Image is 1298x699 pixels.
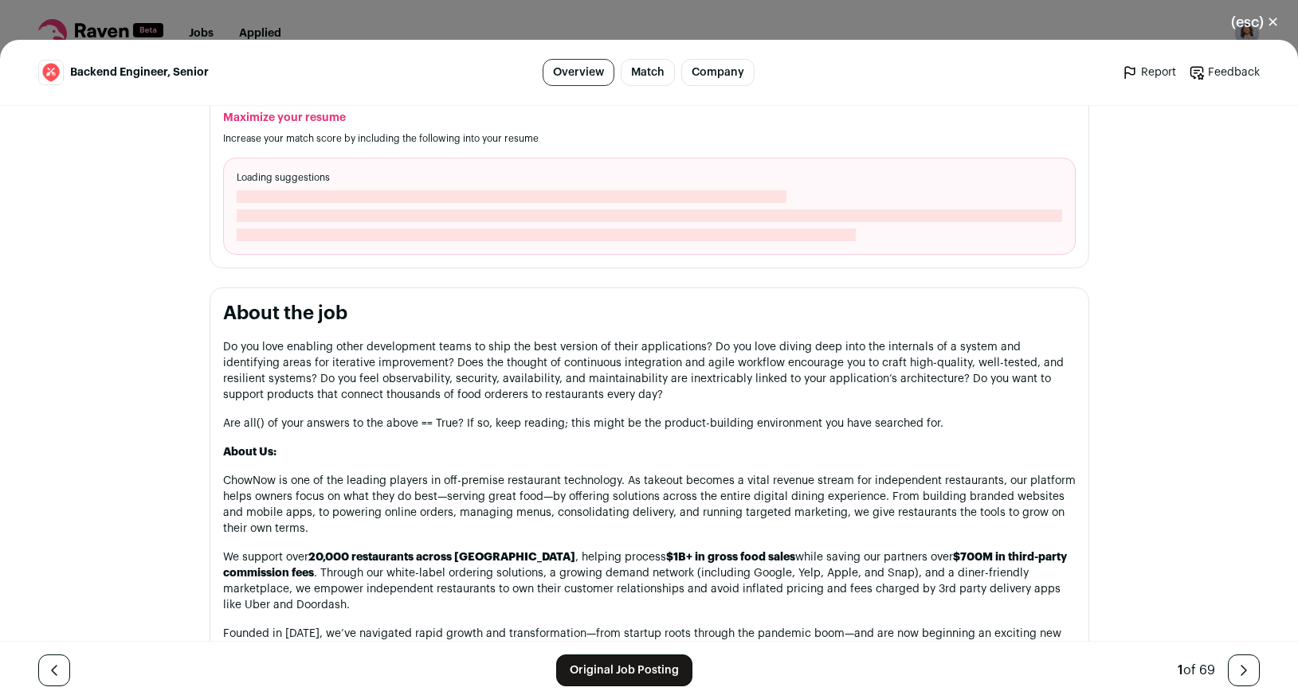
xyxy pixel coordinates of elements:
a: Company [681,59,755,86]
img: 30f2d7c96d74c59bb225f22fd607278207284c290477e370201cad183887230c.jpg [39,61,63,84]
strong: $700M in third-party commission fees [223,552,1067,579]
p: Founded in [DATE], we’ve navigated rapid growth and transformation—from startup roots through the... [223,626,1076,674]
a: Match [621,59,675,86]
span: 1 [1178,664,1183,677]
a: Feedback [1189,64,1260,80]
p: Do you love enabling other development teams to ship the best version of their applications? Do y... [223,339,1076,403]
a: Original Job Posting [556,654,692,686]
p: We support over , helping process while saving our partners over . Through our white-label orderi... [223,549,1076,613]
strong: 20,000 restaurants across [GEOGRAPHIC_DATA] [308,552,575,563]
strong: About Us: [223,447,276,458]
strong: $1B+ in gross food sales [666,552,795,563]
a: Overview [543,59,614,86]
span: Backend Engineer, Senior [70,64,209,80]
p: Are all() of your answers to the above == True? If so, keep reading; this might be the product-bu... [223,416,1076,432]
a: Report [1122,64,1176,80]
p: ChowNow is one of the leading players in off-premise restaurant technology. As takeout becomes a ... [223,473,1076,537]
h2: About the job [223,301,1076,326]
div: Loading suggestions [223,158,1076,255]
h2: Maximize your resume [223,110,1076,126]
button: Close modal [1212,5,1298,40]
div: of 69 [1178,661,1215,680]
p: Increase your match score by including the following into your resume [223,132,1076,145]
